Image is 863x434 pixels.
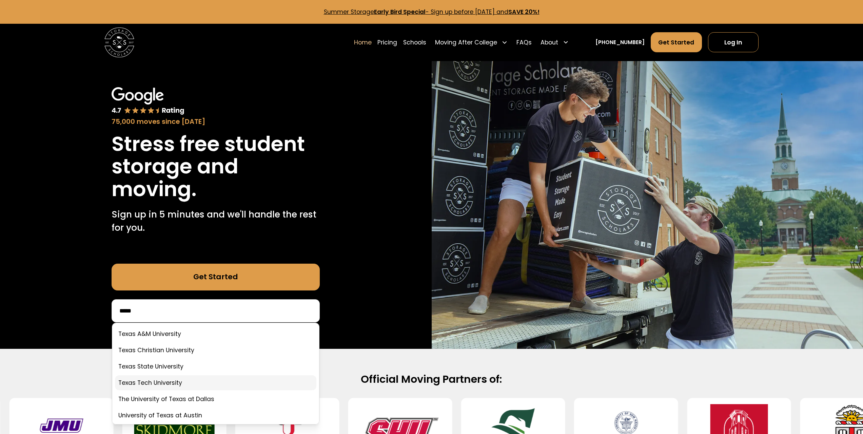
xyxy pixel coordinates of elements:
a: Home [354,32,372,53]
a: Pricing [377,32,397,53]
a: Log In [708,32,759,52]
img: Google 4.7 star rating [112,87,184,115]
div: About [538,32,572,53]
a: Get Started [112,264,320,290]
div: Moving After College [435,38,497,47]
div: 75,000 moves since [DATE] [112,117,320,127]
a: Schools [403,32,426,53]
a: Summer StorageEarly Bird Special- Sign up before [DATE] andSAVE 20%! [324,8,540,16]
h1: Stress free student storage and moving. [112,133,320,200]
p: Sign up in 5 minutes and we'll handle the rest for you. [112,208,320,234]
a: Get Started [651,32,702,52]
strong: Early Bird Special [374,8,426,16]
div: About [541,38,558,47]
strong: SAVE 20%! [508,8,540,16]
h2: Official Moving Partners of: [194,373,669,386]
img: Storage Scholars main logo [104,27,134,57]
a: FAQs [516,32,532,53]
a: home [104,27,134,57]
div: Moving After College [432,32,510,53]
a: [PHONE_NUMBER] [595,38,645,46]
